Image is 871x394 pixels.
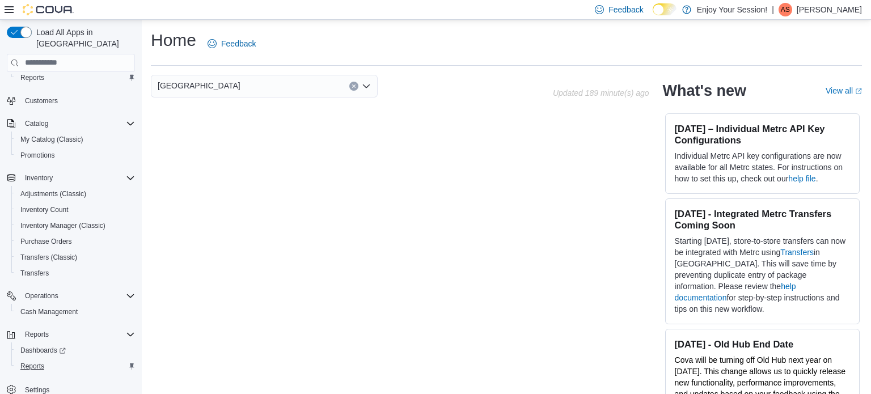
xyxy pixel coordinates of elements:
p: Individual Metrc API key configurations are now available for all Metrc states. For instructions ... [675,150,850,184]
button: Reports [20,328,53,341]
span: Inventory [20,171,135,185]
a: help documentation [675,282,796,302]
button: Reports [11,70,139,86]
span: Inventory Count [20,205,69,214]
button: Catalog [2,116,139,132]
span: Catalog [25,119,48,128]
a: Cash Management [16,305,82,319]
span: Reports [16,359,135,373]
a: Reports [16,359,49,373]
button: Customers [2,92,139,109]
a: Dashboards [16,344,70,357]
button: Operations [20,289,63,303]
span: AS [781,3,790,16]
button: Purchase Orders [11,234,139,249]
h2: What's new [663,82,746,100]
button: Inventory [2,170,139,186]
span: Purchase Orders [16,235,135,248]
input: Dark Mode [653,3,676,15]
p: [PERSON_NAME] [797,3,862,16]
button: Transfers (Classic) [11,249,139,265]
span: Reports [20,328,135,341]
span: Operations [25,291,58,300]
p: Updated 189 minute(s) ago [553,88,649,98]
a: Transfers (Classic) [16,251,82,264]
span: Transfers [16,266,135,280]
button: Clear input [349,82,358,91]
span: Inventory Count [16,203,135,217]
span: Cash Management [16,305,135,319]
h3: [DATE] - Old Hub End Date [675,338,850,350]
button: Operations [2,288,139,304]
button: Inventory [20,171,57,185]
button: Catalog [20,117,53,130]
button: Cash Management [11,304,139,320]
button: My Catalog (Classic) [11,132,139,147]
a: Purchase Orders [16,235,77,248]
a: Adjustments (Classic) [16,187,91,201]
a: Customers [20,94,62,108]
a: Inventory Manager (Classic) [16,219,110,232]
button: Inventory Manager (Classic) [11,218,139,234]
span: Inventory Manager (Classic) [16,219,135,232]
a: Feedback [203,32,260,55]
span: Cash Management [20,307,78,316]
span: Operations [20,289,135,303]
span: Transfers (Classic) [16,251,135,264]
span: Purchase Orders [20,237,72,246]
p: | [772,3,774,16]
span: Dashboards [20,346,66,355]
span: Reports [25,330,49,339]
button: Reports [11,358,139,374]
a: Inventory Count [16,203,73,217]
span: Inventory Manager (Classic) [20,221,105,230]
a: Reports [16,71,49,84]
span: Promotions [16,149,135,162]
span: Load All Apps in [GEOGRAPHIC_DATA] [32,27,135,49]
button: Reports [2,327,139,342]
span: Inventory [25,173,53,183]
span: My Catalog (Classic) [16,133,135,146]
img: Cova [23,4,74,15]
a: Transfers [16,266,53,280]
span: Dashboards [16,344,135,357]
span: Customers [20,94,135,108]
span: Feedback [608,4,643,15]
span: Transfers [20,269,49,278]
span: Catalog [20,117,135,130]
span: My Catalog (Classic) [20,135,83,144]
button: Open list of options [362,82,371,91]
h3: [DATE] – Individual Metrc API Key Configurations [675,123,850,146]
div: Ana Saric [779,3,792,16]
span: Reports [20,73,44,82]
a: Transfers [780,248,814,257]
p: Starting [DATE], store-to-store transfers can now be integrated with Metrc using in [GEOGRAPHIC_D... [675,235,850,315]
span: Promotions [20,151,55,160]
span: Adjustments (Classic) [16,187,135,201]
a: Promotions [16,149,60,162]
button: Promotions [11,147,139,163]
a: help file [788,174,815,183]
span: Reports [16,71,135,84]
p: Enjoy Your Session! [697,3,768,16]
span: Adjustments (Classic) [20,189,86,198]
button: Transfers [11,265,139,281]
h3: [DATE] - Integrated Metrc Transfers Coming Soon [675,208,850,231]
span: Customers [25,96,58,105]
h1: Home [151,29,196,52]
button: Inventory Count [11,202,139,218]
a: My Catalog (Classic) [16,133,88,146]
a: View allExternal link [826,86,862,95]
svg: External link [855,88,862,95]
span: Transfers (Classic) [20,253,77,262]
span: Dark Mode [653,15,653,16]
span: [GEOGRAPHIC_DATA] [158,79,240,92]
a: Dashboards [11,342,139,358]
span: Feedback [221,38,256,49]
span: Reports [20,362,44,371]
button: Adjustments (Classic) [11,186,139,202]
